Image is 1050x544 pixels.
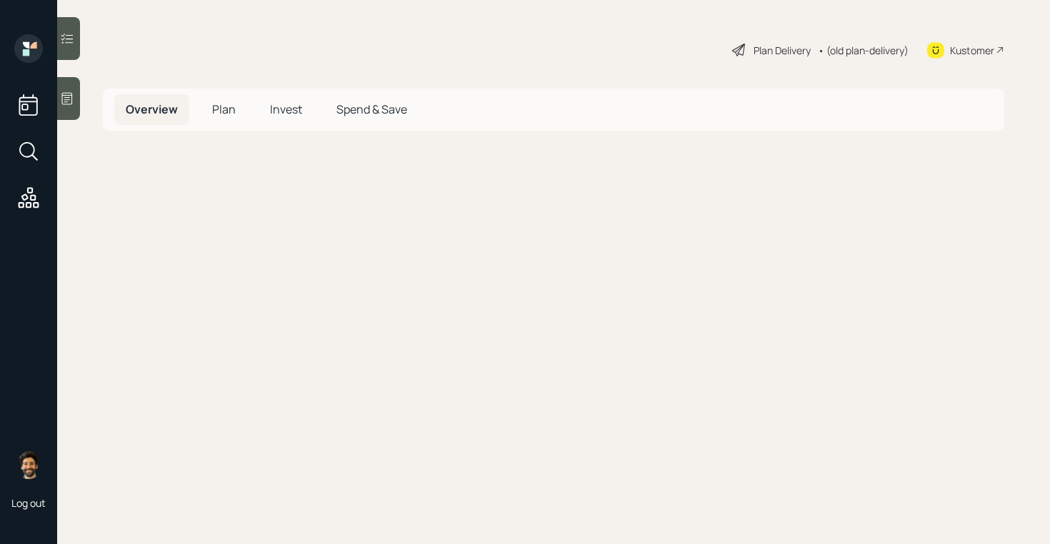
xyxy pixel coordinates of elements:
[754,43,811,58] div: Plan Delivery
[11,496,46,510] div: Log out
[270,101,302,117] span: Invest
[126,101,178,117] span: Overview
[212,101,236,117] span: Plan
[14,450,43,479] img: eric-schwartz-headshot.png
[818,43,909,58] div: • (old plan-delivery)
[336,101,407,117] span: Spend & Save
[950,43,994,58] div: Kustomer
